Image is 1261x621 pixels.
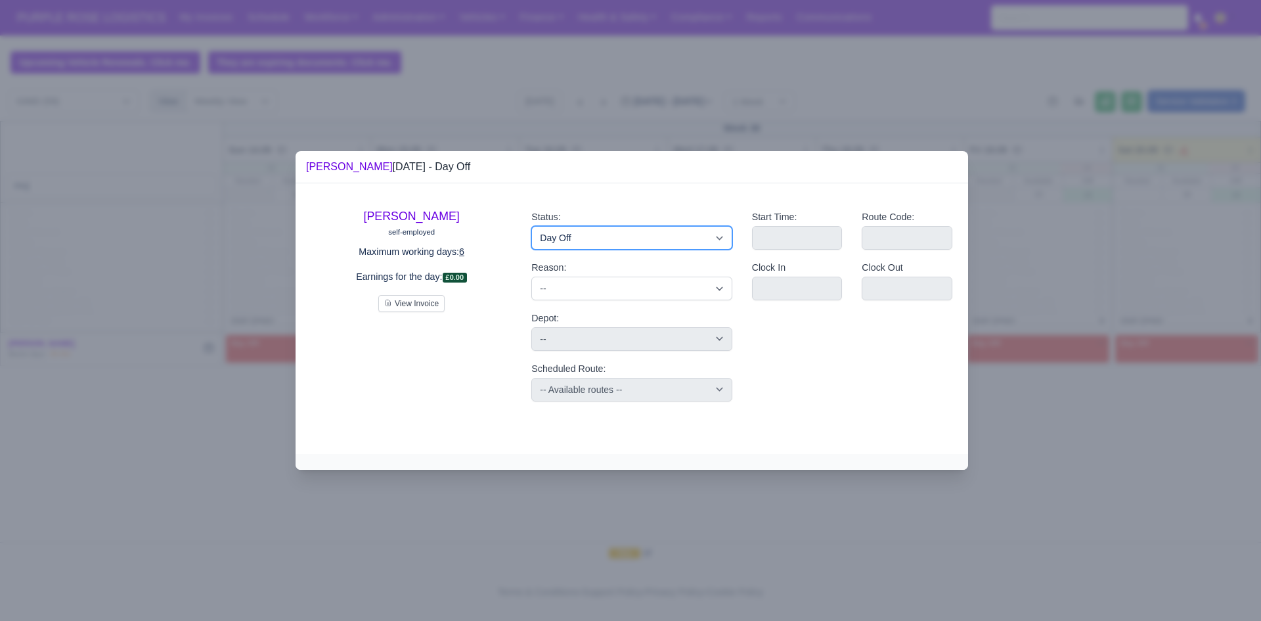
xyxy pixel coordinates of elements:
label: Clock Out [862,260,903,275]
a: [PERSON_NAME] [306,161,393,172]
iframe: Chat Widget [1195,558,1261,621]
label: Scheduled Route: [531,361,606,377]
u: 6 [459,246,464,257]
label: Reason: [531,260,566,275]
label: Status: [531,210,560,225]
label: Clock In [752,260,785,275]
label: Depot: [531,311,559,326]
div: [DATE] - Day Off [306,159,470,175]
p: Earnings for the day: [311,269,512,285]
a: [PERSON_NAME] [364,210,460,223]
span: £0.00 [443,273,468,283]
label: Start Time: [752,210,797,225]
label: Route Code: [862,210,914,225]
p: Maximum working days: [311,244,512,260]
button: View Invoice [378,295,445,312]
small: self-employed [388,228,435,236]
